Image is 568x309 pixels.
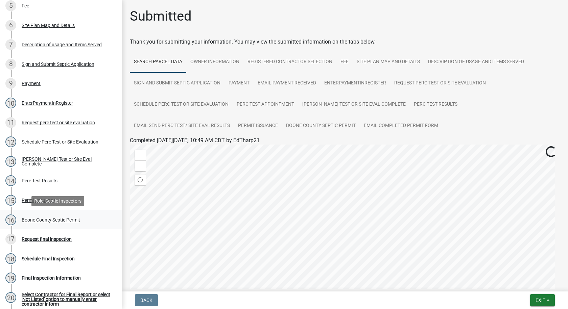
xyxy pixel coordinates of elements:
[130,8,192,24] h1: Submitted
[5,175,16,186] div: 14
[353,51,424,73] a: Site Plan Map and Details
[5,292,16,303] div: 20
[22,23,75,28] div: Site Plan Map and Details
[320,73,390,94] a: EnterPaymentInRegister
[130,73,224,94] a: Sign and Submit Septic Application
[22,276,81,280] div: Final Inspection Information
[140,298,152,303] span: Back
[5,0,16,11] div: 5
[5,39,16,50] div: 7
[530,294,555,306] button: Exit
[410,94,461,115] a: Perc Test Results
[5,273,16,283] div: 19
[22,139,98,144] div: Schedule Perc Test or Site Evaluation
[22,256,75,261] div: Schedule Final Inspection
[130,51,186,73] a: Search Parcel Data
[5,234,16,244] div: 17
[5,78,16,89] div: 9
[22,292,111,306] div: Select Contractor for Final Report or select 'Not Listed' option to manually enter contractor inform
[5,98,16,108] div: 10
[5,20,16,31] div: 6
[22,101,73,105] div: EnterPaymentInRegister
[360,115,442,137] a: Email Completed Permit Form
[5,253,16,264] div: 18
[536,298,545,303] span: Exit
[233,94,298,115] a: Perc Test Appointment
[234,115,282,137] a: Permit Issuance
[5,117,16,128] div: 11
[135,294,158,306] button: Back
[22,62,94,67] div: Sign and Submit Septic Application
[22,3,29,8] div: Fee
[22,178,57,183] div: Perc Test Results
[5,156,16,167] div: 13
[186,51,243,73] a: Owner Information
[135,160,146,171] div: Zoom out
[135,175,146,185] div: Find my location
[298,94,410,115] a: [PERSON_NAME] Test or Site Eval Complete
[336,51,353,73] a: Fee
[22,217,80,222] div: Boone County Septic Permit
[22,237,72,241] div: Request final inspection
[243,51,336,73] a: Registered Contractor Selection
[5,136,16,147] div: 12
[254,73,320,94] a: Email Payment Received
[130,115,234,137] a: Email Send Perc Test/ Site Eval Results
[31,196,84,206] div: Role: Septic Inspectors
[5,195,16,206] div: 15
[130,94,233,115] a: Schedule Perc Test or Site Evaluation
[22,81,41,86] div: Payment
[424,51,528,73] a: Description of usage and Items Served
[22,198,55,203] div: Permit Issuance
[5,59,16,70] div: 8
[135,150,146,160] div: Zoom in
[22,157,111,166] div: [PERSON_NAME] Test or Site Eval Complete
[224,73,254,94] a: Payment
[5,214,16,225] div: 16
[22,42,102,47] div: Description of usage and Items Served
[282,115,360,137] a: Boone County Septic Permit
[130,137,260,144] span: Completed [DATE][DATE] 10:49 AM CDT by EdTharp21
[390,73,490,94] a: Request perc test or site evaluation
[22,120,95,125] div: Request perc test or site evaluation
[130,38,560,46] div: Thank you for submitting your information. You may view the submitted information on the tabs below.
